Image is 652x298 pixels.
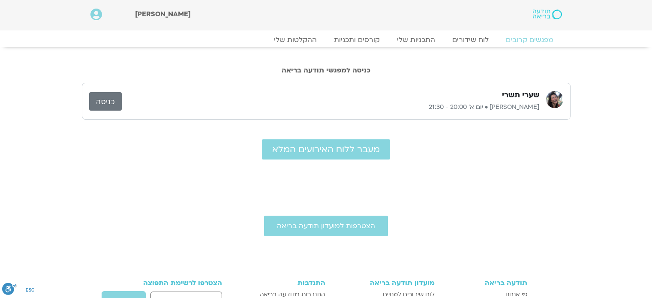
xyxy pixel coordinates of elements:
h2: כניסה למפגשי תודעה בריאה [82,66,571,74]
a: מעבר ללוח האירועים המלא [262,139,390,160]
h3: שערי תשרי [502,90,539,100]
h3: תודעה בריאה [443,279,527,287]
nav: Menu [90,36,562,44]
img: מירה רגב [546,91,563,108]
a: מפגשים קרובים [497,36,562,44]
a: ההקלטות שלי [265,36,325,44]
h3: התנדבות [246,279,325,287]
a: לוח שידורים [444,36,497,44]
a: קורסים ותכניות [325,36,388,44]
span: הצטרפות למועדון תודעה בריאה [277,222,375,230]
span: מעבר ללוח האירועים המלא [272,144,380,154]
h3: מועדון תודעה בריאה [334,279,435,287]
p: [PERSON_NAME] • יום א׳ 20:00 - 21:30 [122,102,539,112]
h3: הצטרפו לרשימת התפוצה [125,279,222,287]
span: [PERSON_NAME] [135,9,191,19]
a: התכניות שלי [388,36,444,44]
a: הצטרפות למועדון תודעה בריאה [264,216,388,236]
a: כניסה [89,92,122,111]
